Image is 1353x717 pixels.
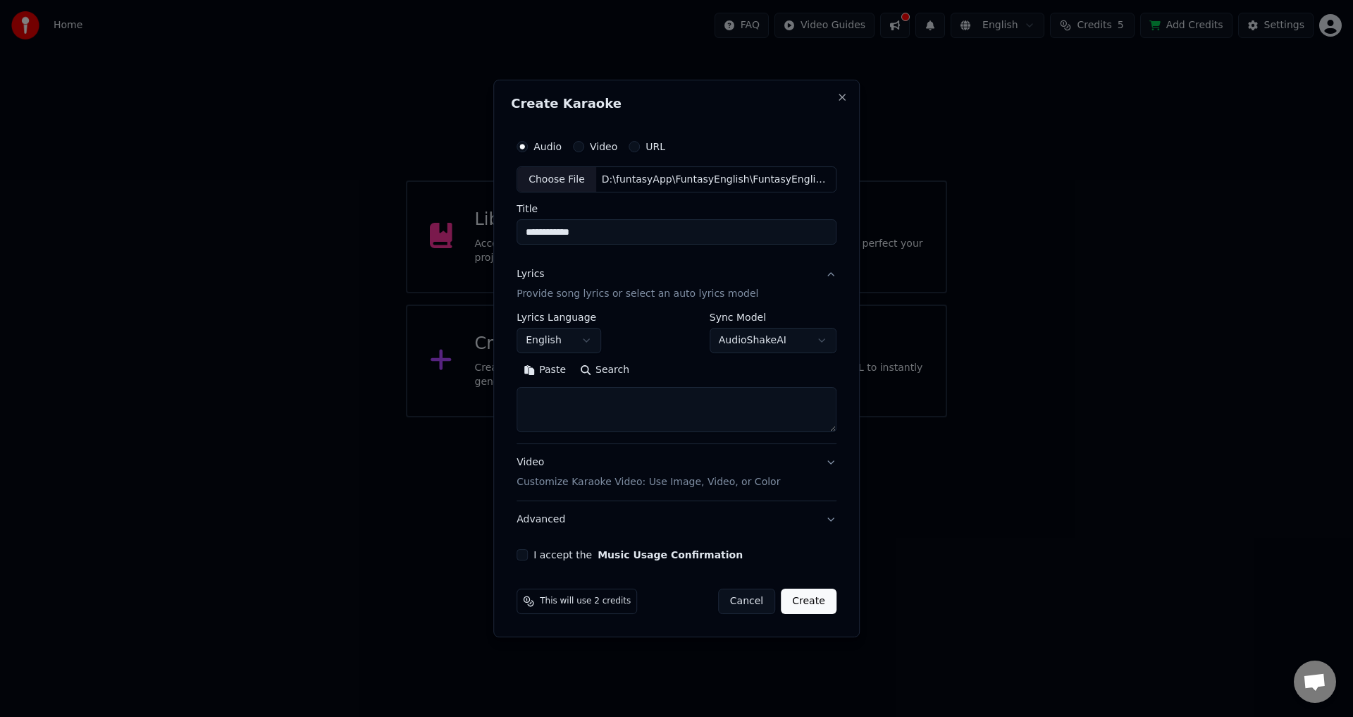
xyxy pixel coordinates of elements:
label: Title [517,204,836,214]
button: VideoCustomize Karaoke Video: Use Image, Video, or Color [517,445,836,501]
p: Provide song lyrics or select an auto lyrics model [517,288,758,302]
label: I accept the [533,550,743,560]
div: D:\funtasyApp\FuntasyEnglish\FuntasyEnglish-frontend\public\data\2B\What is this\What is this_pie... [596,173,836,187]
div: Lyrics [517,268,544,282]
label: Audio [533,142,562,152]
div: LyricsProvide song lyrics or select an auto lyrics model [517,313,836,444]
button: I accept the [598,550,743,560]
button: Advanced [517,501,836,538]
label: URL [645,142,665,152]
h2: Create Karaoke [511,97,842,110]
button: Paste [517,360,573,382]
label: Video [590,142,617,152]
button: Create [781,589,836,614]
label: Lyrics Language [517,313,601,323]
button: Search [573,360,636,382]
label: Sync Model [710,313,836,323]
div: Choose File [517,167,596,192]
button: Cancel [718,589,775,614]
p: Customize Karaoke Video: Use Image, Video, or Color [517,475,780,489]
button: LyricsProvide song lyrics or select an auto lyrics model [517,257,836,313]
span: This will use 2 credits [540,596,631,607]
div: Video [517,456,780,490]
